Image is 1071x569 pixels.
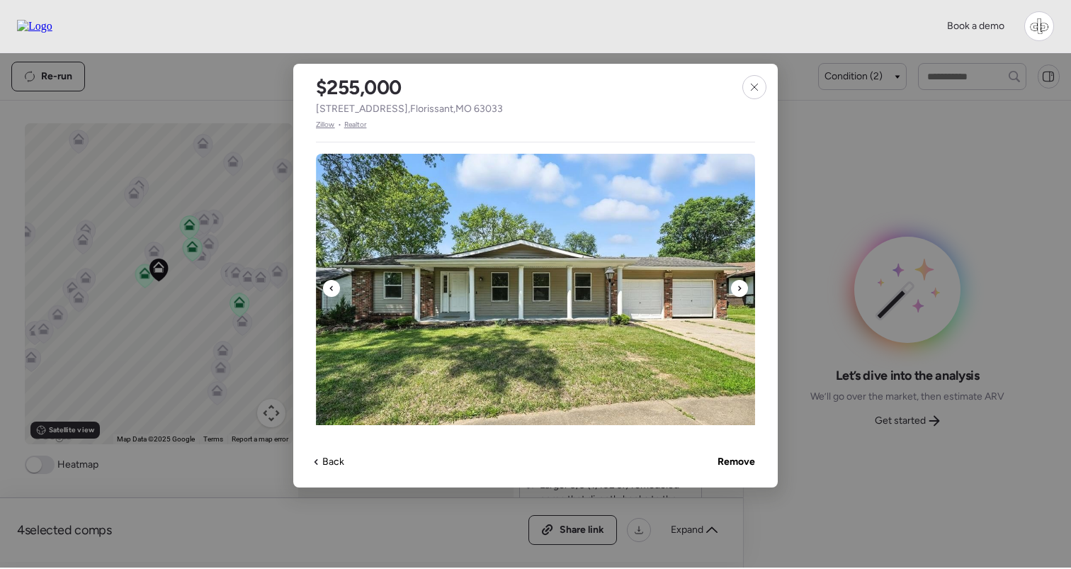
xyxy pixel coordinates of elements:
span: Back [322,455,344,469]
span: Realtor [344,119,367,130]
h2: $255,000 [316,75,402,99]
span: Book a demo [947,20,1004,32]
img: Logo [17,20,52,33]
span: [STREET_ADDRESS] , Florissant , MO 63033 [316,102,503,116]
span: • [338,119,341,130]
span: Remove [718,455,755,469]
span: Zillow [316,119,335,130]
